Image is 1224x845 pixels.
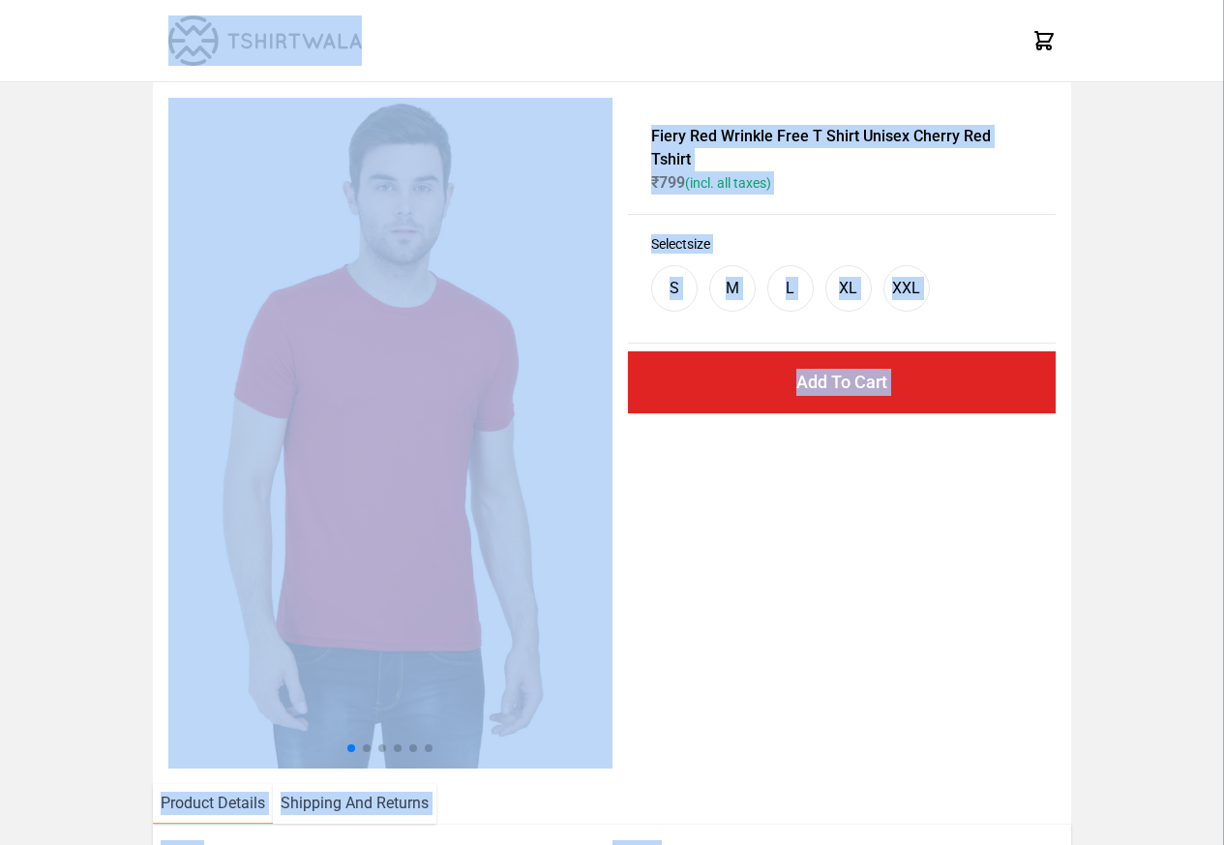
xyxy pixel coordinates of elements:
[273,784,436,824] li: Shipping And Returns
[168,15,362,66] img: TW-LOGO-400-104.png
[685,175,771,191] span: (incl. all taxes)
[892,277,920,300] div: XXL
[153,784,273,824] li: Product Details
[786,277,794,300] div: L
[651,125,1032,171] h1: Fiery Red Wrinkle Free T Shirt Unisex Cherry Red Tshirt
[168,98,615,769] img: 4M6A2225.jpg
[628,351,1056,413] button: Add To Cart
[651,173,771,192] span: ₹ 799
[726,277,739,300] div: M
[651,234,1032,254] h3: Select size
[839,277,857,300] div: XL
[670,277,679,300] div: S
